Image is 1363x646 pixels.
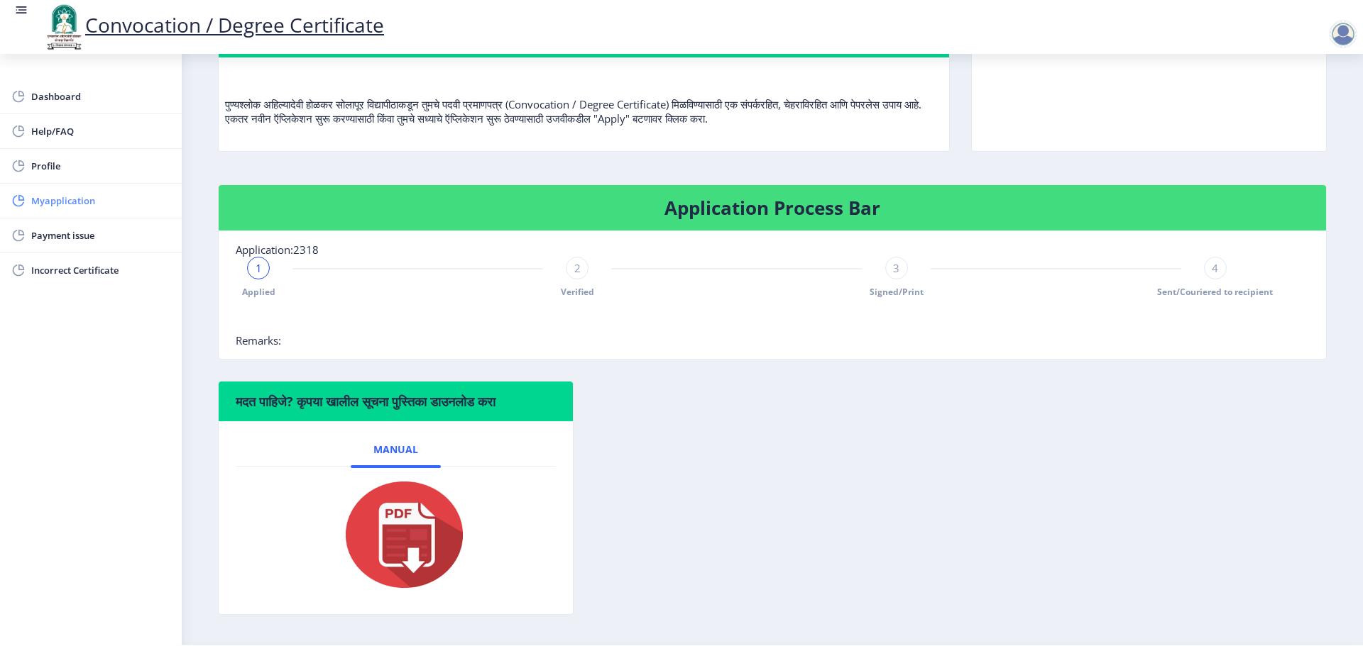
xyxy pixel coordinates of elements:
[256,261,262,275] span: 1
[893,261,899,275] span: 3
[1157,286,1273,298] span: Sent/Couriered to recipient
[373,444,418,455] span: Manual
[351,433,441,467] a: Manual
[236,243,319,257] span: Application:2318
[870,286,924,298] span: Signed/Print
[242,286,275,298] span: Applied
[31,192,170,209] span: Myapplication
[43,11,384,38] a: Convocation / Degree Certificate
[324,478,466,591] img: pdf.png
[236,393,556,410] h6: मदत पाहिजे? कृपया खालील सूचना पुस्तिका डाउनलोड करा
[43,3,85,51] img: logo
[561,286,594,298] span: Verified
[31,157,170,174] span: Profile
[574,261,581,275] span: 2
[236,333,281,347] span: Remarks:
[225,69,943,126] p: पुण्यश्लोक अहिल्यादेवी होळकर सोलापूर विद्यापीठाकडून तुमचे पदवी प्रमाणपत्र (Convocation / Degree C...
[31,227,170,244] span: Payment issue
[1212,261,1218,275] span: 4
[236,196,1309,219] h4: Application Process Bar
[31,262,170,279] span: Incorrect Certificate
[31,123,170,140] span: Help/FAQ
[31,88,170,105] span: Dashboard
